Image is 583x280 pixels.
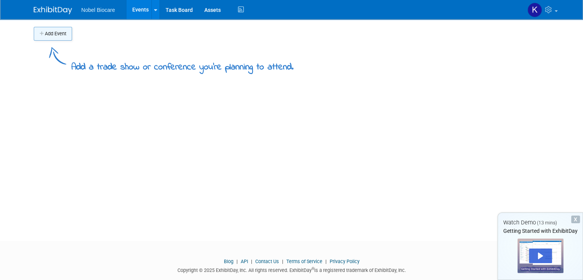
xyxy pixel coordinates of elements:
div: Watch Demo [498,219,583,227]
span: (13 mins) [537,220,557,226]
span: | [280,259,285,264]
a: API [241,259,248,264]
a: Blog [224,259,233,264]
div: Dismiss [571,216,580,223]
div: Getting Started with ExhibitDay [498,227,583,235]
span: Nobel Biocare [81,7,115,13]
span: | [324,259,328,264]
sup: ® [312,267,314,271]
span: | [235,259,240,264]
div: Play [529,249,552,263]
img: ExhibitDay [34,7,72,14]
a: Terms of Service [286,259,322,264]
button: Add Event [34,27,72,41]
a: Contact Us [255,259,279,264]
div: Add a trade show or conference you're planning to attend. [71,55,294,74]
a: Privacy Policy [330,259,360,264]
img: Kaylie Ivester [527,3,542,17]
span: | [249,259,254,264]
